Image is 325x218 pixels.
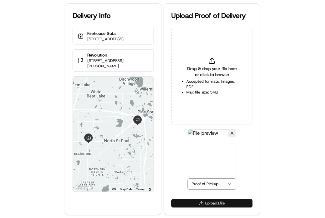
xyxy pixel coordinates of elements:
p: [STREET_ADDRESS][PERSON_NAME] [87,58,149,69]
p: [STREET_ADDRESS] [87,36,124,42]
p: Firehouse Subs [87,30,124,36]
img: File preview [188,129,236,177]
div: Upload Proof of Delivery [171,11,252,20]
button: Keyboard shortcuts [112,188,116,190]
button: Upload1file [171,199,252,207]
a: Report errors in the road map or imagery to Google [148,188,152,191]
p: Revolution [87,52,149,58]
li: Accepted formats: Images, PDF [186,79,237,90]
img: Google [74,184,94,192]
button: Map Data [120,187,132,192]
a: Terms (opens in new tab) [136,188,144,191]
a: Open this area in Google Maps (opens a new window) [74,184,94,192]
span: Drag & drop your file here or click to browse [186,66,237,78]
div: Delivery Info [73,11,154,20]
li: Max file size: 5MB [186,90,237,95]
